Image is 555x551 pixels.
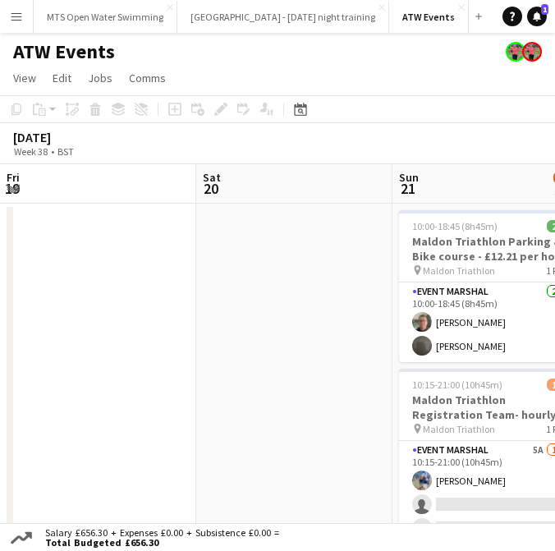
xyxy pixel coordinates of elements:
[506,42,525,62] app-user-avatar: ATW Racemakers
[527,7,547,26] a: 1
[200,179,221,198] span: 20
[13,71,36,85] span: View
[7,170,20,185] span: Fri
[10,145,51,158] span: Week 38
[203,170,221,185] span: Sat
[4,179,20,198] span: 19
[399,170,419,185] span: Sun
[129,71,166,85] span: Comms
[53,71,71,85] span: Edit
[7,67,43,89] a: View
[35,528,282,548] div: Salary £656.30 + Expenses £0.00 + Subsistence £0.00 =
[13,129,112,145] div: [DATE]
[13,39,115,64] h1: ATW Events
[177,1,389,33] button: [GEOGRAPHIC_DATA] - [DATE] night training
[81,67,119,89] a: Jobs
[412,220,498,232] span: 10:00-18:45 (8h45m)
[45,538,279,548] span: Total Budgeted £656.30
[389,1,469,33] button: ATW Events
[57,145,74,158] div: BST
[397,179,419,198] span: 21
[88,71,112,85] span: Jobs
[522,42,542,62] app-user-avatar: ATW Racemakers
[412,379,502,391] span: 10:15-21:00 (10h45m)
[34,1,177,33] button: MTS Open Water Swimming
[46,67,78,89] a: Edit
[122,67,172,89] a: Comms
[423,264,495,277] span: Maldon Triathlon
[541,4,548,15] span: 1
[423,423,495,435] span: Maldon Triathlon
